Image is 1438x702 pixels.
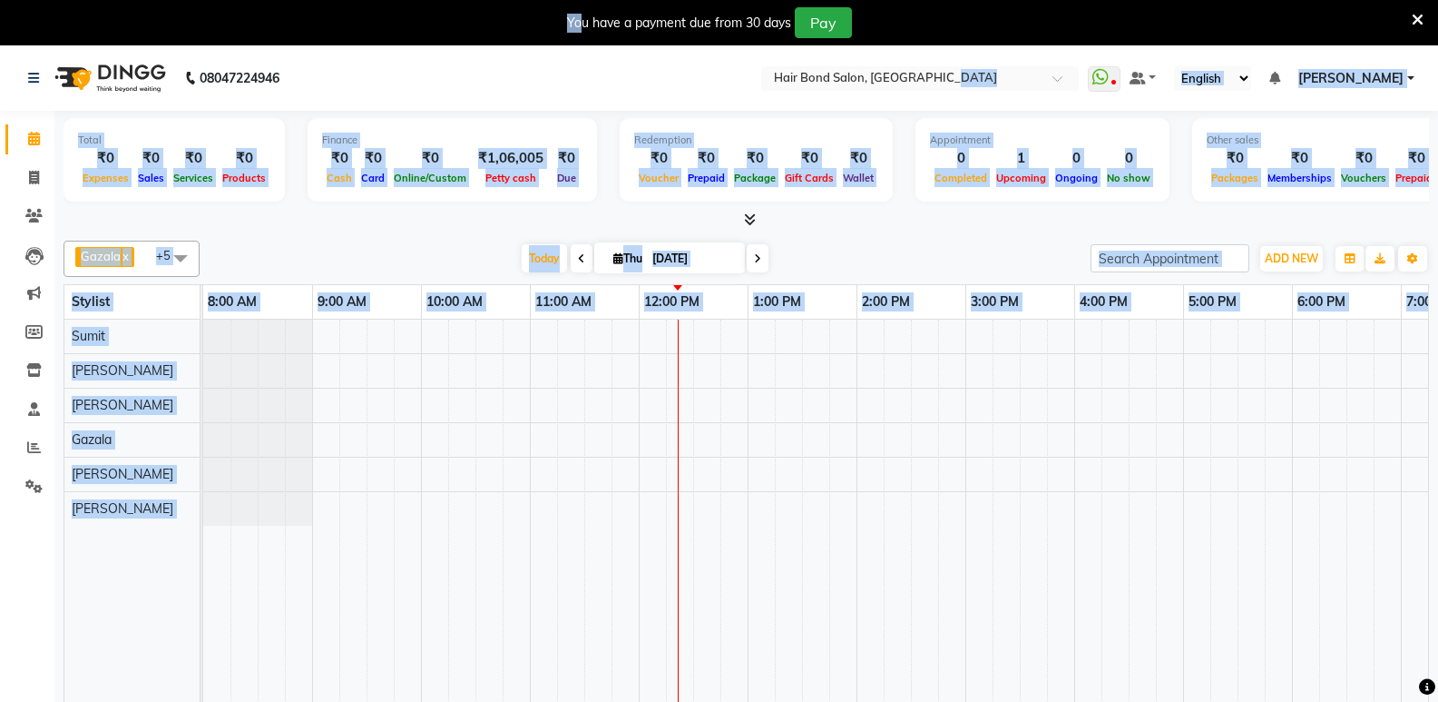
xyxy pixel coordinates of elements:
[389,172,471,184] span: Online/Custom
[683,172,729,184] span: Prepaid
[1051,148,1102,169] div: 0
[203,289,261,315] a: 8:00 AM
[422,289,487,315] a: 10:00 AM
[169,148,218,169] div: ₹0
[481,172,541,184] span: Petty cash
[780,172,838,184] span: Gift Cards
[729,148,780,169] div: ₹0
[357,172,389,184] span: Card
[640,289,704,315] a: 12:00 PM
[72,362,173,379] span: [PERSON_NAME]
[72,293,110,310] span: Stylist
[72,397,173,413] span: [PERSON_NAME]
[1184,289,1241,315] a: 5:00 PM
[1091,244,1249,272] input: Search Appointment
[1051,172,1102,184] span: Ongoing
[930,133,1155,148] div: Appointment
[133,148,169,169] div: ₹0
[322,133,582,148] div: Finance
[634,133,878,148] div: Redemption
[1075,289,1132,315] a: 4:00 PM
[553,172,581,184] span: Due
[78,172,133,184] span: Expenses
[647,245,738,272] input: 2025-09-04
[322,172,357,184] span: Cash
[200,53,279,104] b: 08047224946
[218,172,270,184] span: Products
[1265,252,1318,265] span: ADD NEW
[1263,148,1336,169] div: ₹0
[930,148,992,169] div: 0
[966,289,1023,315] a: 3:00 PM
[121,249,129,263] a: x
[992,172,1051,184] span: Upcoming
[81,249,121,263] span: Gazala
[522,244,567,272] span: Today
[567,14,791,33] div: You have a payment due from 30 days
[72,431,112,448] span: Gazala
[1293,289,1350,315] a: 6:00 PM
[1207,172,1263,184] span: Packages
[1102,148,1155,169] div: 0
[634,148,683,169] div: ₹0
[322,148,357,169] div: ₹0
[133,172,169,184] span: Sales
[1207,148,1263,169] div: ₹0
[609,252,647,265] span: Thu
[1260,246,1323,272] button: ADD NEW
[729,172,780,184] span: Package
[551,148,582,169] div: ₹0
[992,148,1051,169] div: 1
[795,7,852,38] button: Pay
[169,172,218,184] span: Services
[634,172,683,184] span: Voucher
[683,148,729,169] div: ₹0
[471,148,551,169] div: ₹1,06,005
[389,148,471,169] div: ₹0
[838,172,878,184] span: Wallet
[1298,69,1404,88] span: [PERSON_NAME]
[748,289,806,315] a: 1:00 PM
[1263,172,1336,184] span: Memberships
[156,248,184,262] span: +5
[313,289,371,315] a: 9:00 AM
[780,148,838,169] div: ₹0
[838,148,878,169] div: ₹0
[46,53,171,104] img: logo
[1336,148,1391,169] div: ₹0
[1102,172,1155,184] span: No show
[72,466,173,482] span: [PERSON_NAME]
[531,289,596,315] a: 11:00 AM
[72,500,173,517] span: [PERSON_NAME]
[1336,172,1391,184] span: Vouchers
[218,148,270,169] div: ₹0
[78,148,133,169] div: ₹0
[357,148,389,169] div: ₹0
[857,289,915,315] a: 2:00 PM
[930,172,992,184] span: Completed
[78,133,270,148] div: Total
[72,328,105,344] span: Sumit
